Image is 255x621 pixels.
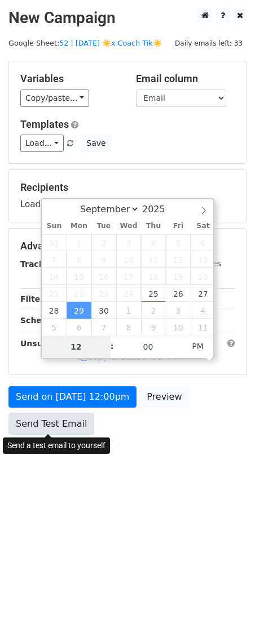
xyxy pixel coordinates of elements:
[191,251,216,268] span: September 13, 2025
[20,118,69,130] a: Templates
[191,234,216,251] span: September 6, 2025
[116,302,141,319] span: October 1, 2025
[141,285,166,302] span: September 25, 2025
[141,222,166,230] span: Thu
[166,319,191,336] span: October 10, 2025
[20,240,235,252] h5: Advanced
[116,285,141,302] span: September 24, 2025
[67,268,91,285] span: September 15, 2025
[3,437,110,454] div: Send a test email to yourself
[116,234,141,251] span: September 3, 2025
[67,251,91,268] span: September 8, 2025
[116,268,141,285] span: September 17, 2025
[20,90,89,107] a: Copy/paste...
[166,268,191,285] span: September 19, 2025
[20,181,235,194] h5: Recipients
[141,234,166,251] span: September 4, 2025
[139,204,180,215] input: Year
[42,268,67,285] span: September 14, 2025
[8,413,94,435] a: Send Test Email
[141,319,166,336] span: October 9, 2025
[139,386,189,408] a: Preview
[42,222,67,230] span: Sun
[136,73,235,85] h5: Email column
[199,567,255,621] iframe: Chat Widget
[67,285,91,302] span: September 22, 2025
[171,37,247,50] span: Daily emails left: 33
[191,222,216,230] span: Sat
[111,335,114,358] span: :
[166,251,191,268] span: September 12, 2025
[116,222,141,230] span: Wed
[114,336,183,358] input: Minute
[8,386,137,408] a: Send on [DATE] 12:00pm
[67,302,91,319] span: September 29, 2025
[20,294,49,303] strong: Filters
[141,251,166,268] span: September 11, 2025
[20,135,64,152] a: Load...
[177,258,221,270] label: UTM Codes
[67,222,91,230] span: Mon
[141,302,166,319] span: October 2, 2025
[191,319,216,336] span: October 11, 2025
[116,251,141,268] span: September 10, 2025
[78,352,180,362] a: Copy unsubscribe link
[20,73,119,85] h5: Variables
[166,285,191,302] span: September 26, 2025
[42,251,67,268] span: September 7, 2025
[91,268,116,285] span: September 16, 2025
[20,181,235,211] div: Loading...
[191,285,216,302] span: September 27, 2025
[91,319,116,336] span: October 7, 2025
[166,222,191,230] span: Fri
[20,260,58,269] strong: Tracking
[59,39,161,47] a: 52 | [DATE] ☀️x Coach Tik☀️
[91,251,116,268] span: September 9, 2025
[182,335,213,358] span: Click to toggle
[91,222,116,230] span: Tue
[8,39,162,47] small: Google Sheet:
[141,268,166,285] span: September 18, 2025
[42,234,67,251] span: August 31, 2025
[191,302,216,319] span: October 4, 2025
[42,336,111,358] input: Hour
[20,339,76,348] strong: Unsubscribe
[166,234,191,251] span: September 5, 2025
[91,285,116,302] span: September 23, 2025
[42,319,67,336] span: October 5, 2025
[191,268,216,285] span: September 20, 2025
[67,234,91,251] span: September 1, 2025
[42,302,67,319] span: September 28, 2025
[81,135,111,152] button: Save
[42,285,67,302] span: September 21, 2025
[91,234,116,251] span: September 2, 2025
[166,302,191,319] span: October 3, 2025
[20,316,61,325] strong: Schedule
[116,319,141,336] span: October 8, 2025
[8,8,247,28] h2: New Campaign
[91,302,116,319] span: September 30, 2025
[67,319,91,336] span: October 6, 2025
[171,39,247,47] a: Daily emails left: 33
